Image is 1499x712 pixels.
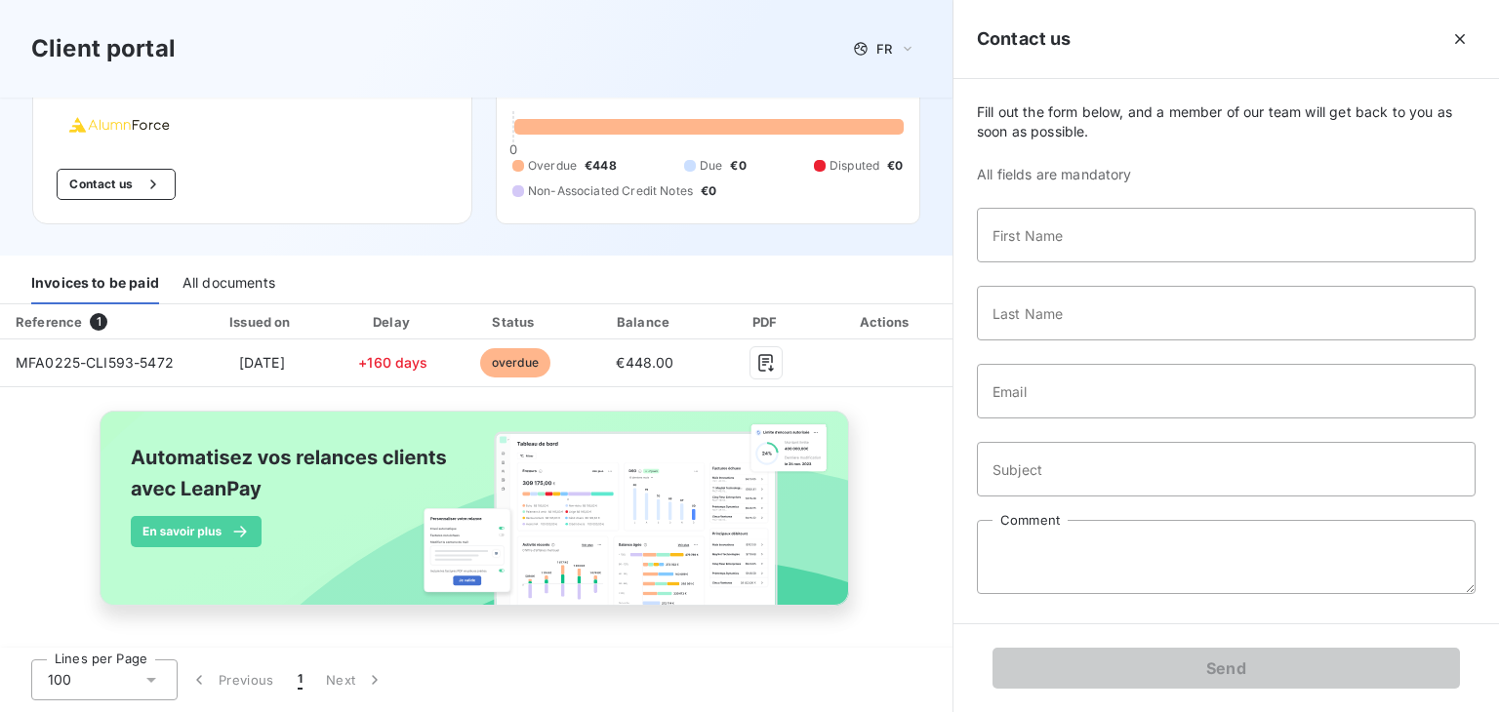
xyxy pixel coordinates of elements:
[480,348,550,377] span: overdue
[178,659,286,700] button: Previous
[298,670,303,690] span: 1
[716,312,816,332] div: PDF
[358,354,427,371] span: +160 days
[582,312,709,332] div: Balance
[57,111,182,138] img: Company logo
[977,286,1476,340] input: placeholder
[585,157,617,175] span: €448
[286,659,314,700] button: 1
[194,312,330,332] div: Issued on
[57,169,175,200] button: Contact us
[616,354,673,371] span: €448.00
[977,25,1072,53] h5: Contact us
[182,263,275,304] div: All documents
[509,141,517,157] span: 0
[977,102,1476,141] span: Fill out the form below, and a member of our team will get back to you as soon as possible.
[239,354,285,371] span: [DATE]
[824,312,949,332] div: Actions
[31,263,159,304] div: Invoices to be paid
[977,442,1476,496] input: placeholder
[830,157,879,175] span: Disputed
[700,157,722,175] span: Due
[314,659,396,700] button: Next
[977,165,1476,184] span: All fields are mandatory
[48,670,71,690] span: 100
[82,399,871,639] img: banner
[338,312,449,332] div: Delay
[977,364,1476,418] input: placeholder
[528,157,577,175] span: Overdue
[457,312,574,332] div: Status
[977,208,1476,262] input: placeholder
[876,41,892,57] span: FR
[31,31,176,66] h3: Client portal
[90,313,107,331] span: 1
[16,314,82,330] div: Reference
[528,182,693,200] span: Non-Associated Credit Notes
[730,157,746,175] span: €0
[16,354,174,371] span: MFA0225-CLI593-5472
[993,648,1460,689] button: Send
[701,182,716,200] span: €0
[887,157,903,175] span: €0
